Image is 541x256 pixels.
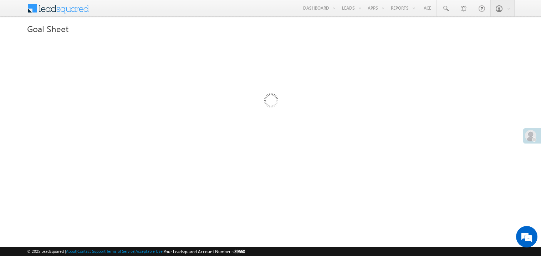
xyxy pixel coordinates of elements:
a: Contact Support [77,249,106,254]
a: About [66,249,76,254]
span: 39660 [234,249,245,254]
span: Goal Sheet [27,23,68,34]
img: Loading... [234,65,307,139]
a: Acceptable Use [136,249,163,254]
span: © 2025 LeadSquared | | | | | [27,248,245,255]
a: Terms of Service [107,249,134,254]
span: Your Leadsquared Account Number is [164,249,245,254]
